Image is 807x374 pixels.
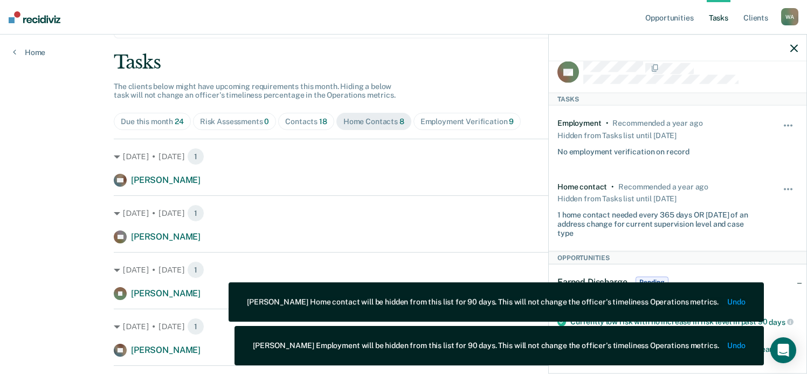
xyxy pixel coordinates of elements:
span: [PERSON_NAME] [131,175,201,185]
div: Recommended a year ago [612,119,702,128]
div: Home Contacts [343,117,404,126]
div: Hidden from Tasks list until [DATE] [557,191,677,206]
div: [DATE] • [DATE] [114,205,693,222]
span: [PERSON_NAME] [131,288,201,298]
span: 0 [264,117,269,126]
div: • [606,119,609,128]
div: Risk Assessments [200,117,270,126]
img: Recidiviz [9,11,60,23]
span: [PERSON_NAME] [131,345,201,355]
span: 1 [187,318,204,335]
div: [PERSON_NAME] Employment will be hidden from this list for 90 days. This will not change the offi... [253,341,719,350]
span: 1 [187,261,204,278]
span: The clients below might have upcoming requirements this month. Hiding a below task will not chang... [114,82,396,100]
div: [PERSON_NAME] Home contact will be hidden from this list for 90 days. This will not change the of... [247,297,719,307]
div: Open Intercom Messenger [770,337,796,363]
div: [DATE] • [DATE] [114,318,693,335]
span: 1 [187,148,204,165]
div: 1 home contact needed every 365 days OR [DATE] of an address change for current supervision level... [557,206,758,237]
div: Contacts [285,117,327,126]
span: 24 [175,117,184,126]
div: Home contact [557,182,607,191]
span: Pending [636,277,668,288]
span: [PERSON_NAME] [131,232,201,242]
span: 9 [509,117,514,126]
div: Tasks [549,92,806,105]
div: Tasks [114,51,693,73]
div: Due this month [121,117,184,126]
div: Recommended a year ago [618,182,708,191]
div: Currently low risk with no increase in risk level in past 90 [570,317,798,327]
div: [DATE] • [DATE] [114,148,693,165]
span: 1 [187,205,204,222]
div: Employment Verification [420,117,514,126]
div: Hidden from Tasks list until [DATE] [557,127,677,142]
button: Undo [728,297,746,307]
span: days [769,317,793,326]
div: Employment [557,119,602,128]
div: No employment verification on record [557,142,689,156]
span: 8 [399,117,404,126]
div: [DATE] • [DATE] [114,261,693,278]
button: Undo [728,341,746,350]
div: W A [781,8,798,25]
div: Earned DischargePending [549,265,806,300]
div: Opportunities [549,251,806,264]
div: • [611,182,614,191]
span: 18 [319,117,327,126]
span: Earned Discharge [557,277,627,288]
a: Home [13,47,45,57]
